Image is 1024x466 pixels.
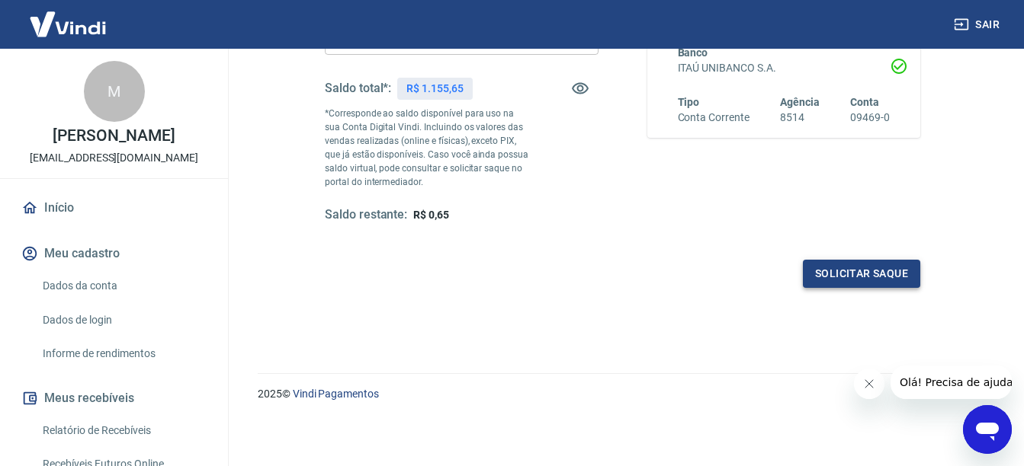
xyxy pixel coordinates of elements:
span: Agência [780,96,820,108]
h6: ITAÚ UNIBANCO S.A. [678,60,891,76]
span: Tipo [678,96,700,108]
p: *Corresponde ao saldo disponível para uso na sua Conta Digital Vindi. Incluindo os valores das ve... [325,107,530,189]
a: Informe de rendimentos [37,338,210,369]
a: Relatório de Recebíveis [37,415,210,446]
a: Dados da conta [37,270,210,302]
p: R$ 1.155,65 [406,81,463,97]
h6: 09469-0 [850,110,890,126]
div: M [84,61,145,122]
iframe: Botão para abrir a janela de mensagens [963,405,1012,454]
button: Meus recebíveis [18,381,210,415]
a: Vindi Pagamentos [293,388,379,400]
a: Dados de login [37,305,210,336]
p: [PERSON_NAME] [53,128,175,144]
span: R$ 0,65 [413,209,449,221]
p: 2025 © [258,386,987,402]
a: Início [18,191,210,225]
p: [EMAIL_ADDRESS][DOMAIN_NAME] [30,150,198,166]
h6: Conta Corrente [678,110,750,126]
button: Sair [951,11,1006,39]
button: Solicitar saque [803,260,920,288]
h6: 8514 [780,110,820,126]
span: Banco [678,46,708,59]
h5: Saldo restante: [325,207,407,223]
button: Meu cadastro [18,237,210,270]
span: Olá! Precisa de ajuda? [9,11,128,23]
img: Vindi [18,1,117,47]
h5: Saldo total*: [325,81,391,96]
iframe: Fechar mensagem [854,369,884,399]
iframe: Mensagem da empresa [891,365,1012,399]
span: Conta [850,96,879,108]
